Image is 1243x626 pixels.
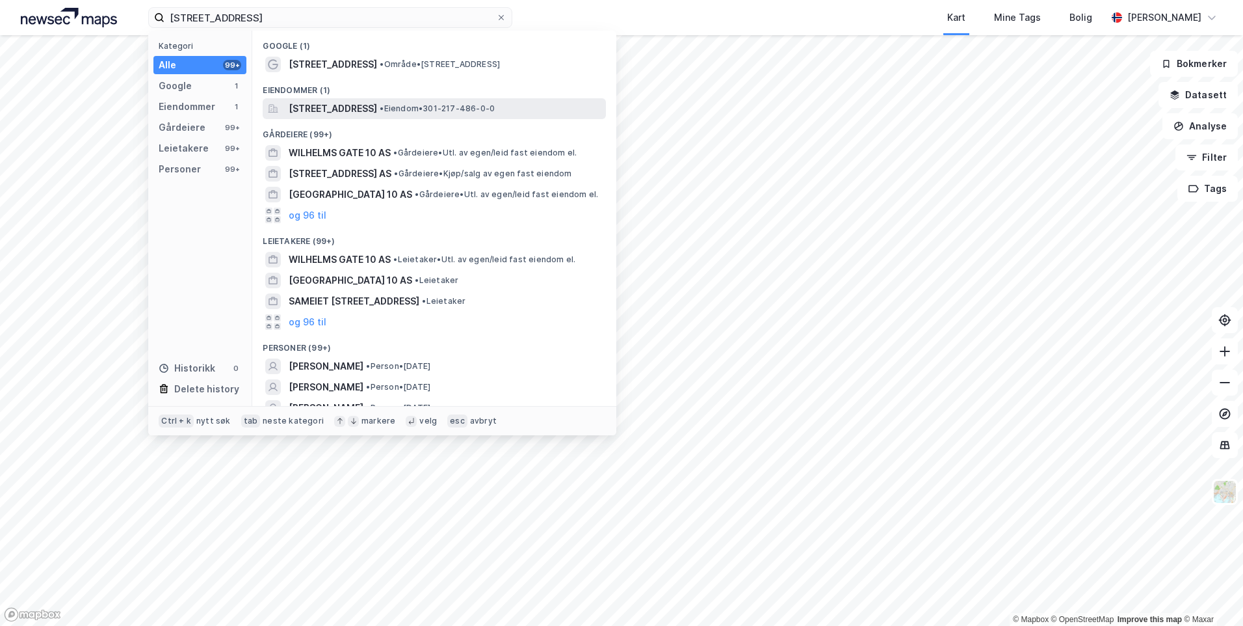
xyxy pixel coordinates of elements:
[419,416,437,426] div: velg
[289,101,377,116] span: [STREET_ADDRESS]
[1177,176,1238,202] button: Tags
[174,381,239,397] div: Delete history
[289,314,326,330] button: og 96 til
[380,59,384,69] span: •
[394,169,571,179] span: Gårdeiere • Kjøp/salg av egen fast eiendom
[366,382,370,392] span: •
[252,119,616,143] div: Gårdeiere (99+)
[159,41,246,51] div: Kategori
[1175,144,1238,170] button: Filter
[252,75,616,98] div: Eiendommer (1)
[366,361,430,372] span: Person • [DATE]
[289,379,363,395] span: [PERSON_NAME]
[289,400,363,416] span: [PERSON_NAME]
[1013,615,1049,624] a: Mapbox
[289,273,412,288] span: [GEOGRAPHIC_DATA] 10 AS
[1051,615,1114,624] a: OpenStreetMap
[289,252,391,267] span: WILHELMS GATE 10 AS
[231,363,241,374] div: 0
[366,382,430,392] span: Person • [DATE]
[1178,564,1243,626] iframe: Chat Widget
[1158,82,1238,108] button: Datasett
[252,333,616,356] div: Personer (99+)
[289,145,391,161] span: WILHELMS GATE 10 AS
[393,148,577,158] span: Gårdeiere • Utl. av egen/leid fast eiendom el.
[415,275,419,285] span: •
[380,103,384,113] span: •
[447,415,467,428] div: esc
[470,416,497,426] div: avbryt
[231,102,241,112] div: 1
[223,122,241,133] div: 99+
[21,8,117,27] img: logo.a4113a55bc3d86da70a041830d287a7e.svg
[289,166,391,182] span: [STREET_ADDRESS] AS
[159,78,192,94] div: Google
[1212,480,1237,504] img: Z
[366,403,370,413] span: •
[380,103,495,114] span: Eiendom • 301-217-486-0-0
[947,10,965,25] div: Kart
[159,99,215,115] div: Eiendommer
[159,361,215,376] div: Historikk
[1127,10,1201,25] div: [PERSON_NAME]
[164,8,496,27] input: Søk på adresse, matrikkel, gårdeiere, leietakere eller personer
[241,415,261,428] div: tab
[393,254,575,265] span: Leietaker • Utl. av egen/leid fast eiendom el.
[289,359,363,374] span: [PERSON_NAME]
[394,169,398,178] span: •
[223,60,241,70] div: 99+
[263,416,324,426] div: neste kategori
[415,275,458,286] span: Leietaker
[994,10,1041,25] div: Mine Tags
[361,416,395,426] div: markere
[223,143,241,154] div: 99+
[1069,10,1092,25] div: Bolig
[196,416,231,426] div: nytt søk
[159,57,176,73] div: Alle
[289,187,412,202] span: [GEOGRAPHIC_DATA] 10 AS
[422,296,465,306] span: Leietaker
[366,403,430,413] span: Person • [DATE]
[289,293,419,309] span: SAMEIET [STREET_ADDRESS]
[366,361,370,371] span: •
[1118,615,1182,624] a: Improve this map
[393,254,397,264] span: •
[159,120,205,135] div: Gårdeiere
[415,189,419,199] span: •
[159,161,201,177] div: Personer
[4,607,61,622] a: Mapbox homepage
[231,81,241,91] div: 1
[252,226,616,249] div: Leietakere (99+)
[415,189,598,200] span: Gårdeiere • Utl. av egen/leid fast eiendom el.
[393,148,397,157] span: •
[422,296,426,306] span: •
[159,141,209,156] div: Leietakere
[289,57,377,72] span: [STREET_ADDRESS]
[1162,113,1238,139] button: Analyse
[223,164,241,174] div: 99+
[380,59,500,70] span: Område • [STREET_ADDRESS]
[1150,51,1238,77] button: Bokmerker
[252,31,616,54] div: Google (1)
[289,208,326,223] button: og 96 til
[159,415,194,428] div: Ctrl + k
